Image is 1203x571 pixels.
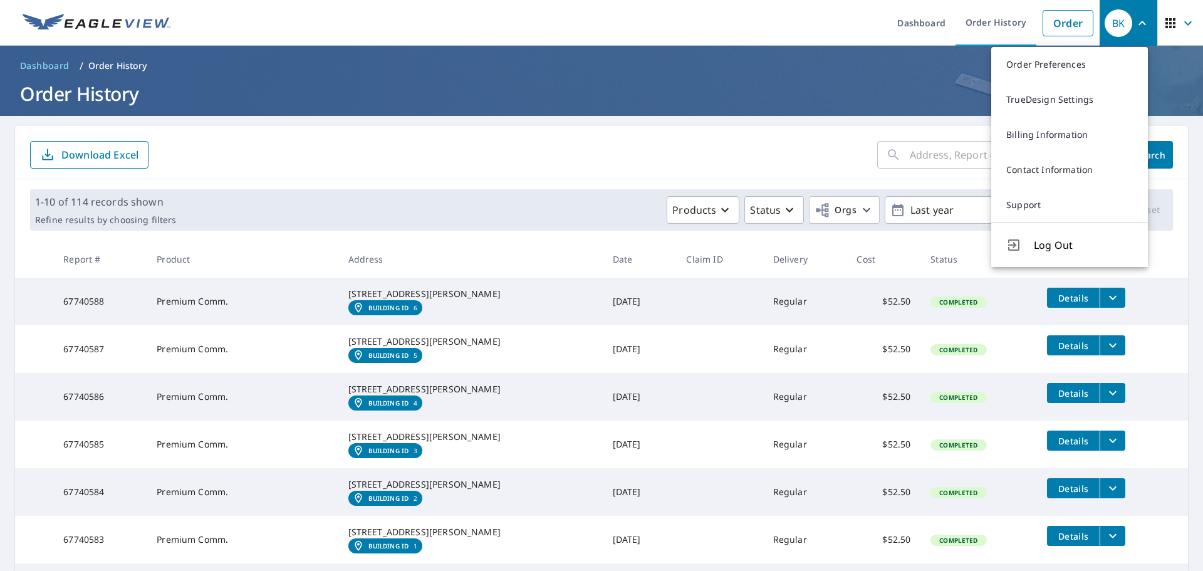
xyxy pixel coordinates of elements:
[846,516,920,563] td: $52.50
[603,468,677,516] td: [DATE]
[368,352,409,359] em: Building ID
[368,399,409,407] em: Building ID
[147,421,338,468] td: Premium Comm.
[30,141,148,169] button: Download Excel
[603,325,677,373] td: [DATE]
[815,202,857,218] span: Orgs
[1047,431,1100,451] button: detailsBtn-67740585
[368,542,409,550] em: Building ID
[53,278,147,325] td: 67740588
[1055,435,1092,447] span: Details
[763,516,847,563] td: Regular
[1055,530,1092,542] span: Details
[1047,335,1100,355] button: detailsBtn-67740587
[80,58,83,73] li: /
[348,348,423,363] a: Building ID5
[905,199,1052,221] p: Last year
[53,468,147,516] td: 67740584
[1047,526,1100,546] button: detailsBtn-67740583
[763,278,847,325] td: Regular
[88,60,147,72] p: Order History
[763,325,847,373] td: Regular
[1100,335,1125,355] button: filesDropdownBtn-67740587
[672,202,716,217] p: Products
[53,421,147,468] td: 67740585
[885,196,1073,224] button: Last year
[147,373,338,421] td: Premium Comm.
[348,491,423,506] a: Building ID2
[763,241,847,278] th: Delivery
[348,300,423,315] a: Building ID6
[348,396,423,411] a: Building ID4
[1055,483,1092,495] span: Details
[1100,478,1125,498] button: filesDropdownBtn-67740584
[1055,292,1092,304] span: Details
[603,278,677,325] td: [DATE]
[763,468,847,516] td: Regular
[932,488,985,497] span: Completed
[1047,288,1100,308] button: detailsBtn-67740588
[991,223,1148,267] button: Log Out
[1128,141,1173,169] button: Search
[15,56,75,76] a: Dashboard
[991,82,1148,117] a: TrueDesign Settings
[147,325,338,373] td: Premium Comm.
[147,278,338,325] td: Premium Comm.
[910,137,1118,172] input: Address, Report #, Claim ID, etc.
[368,495,409,502] em: Building ID
[846,325,920,373] td: $52.50
[23,14,170,33] img: EV Logo
[809,196,880,224] button: Orgs
[61,148,138,162] p: Download Excel
[920,241,1037,278] th: Status
[338,241,603,278] th: Address
[348,443,423,458] a: Building ID3
[932,536,985,545] span: Completed
[15,56,1188,76] nav: breadcrumb
[53,516,147,563] td: 67740583
[1105,9,1132,37] div: BK
[603,373,677,421] td: [DATE]
[676,241,763,278] th: Claim ID
[932,441,985,449] span: Completed
[603,516,677,563] td: [DATE]
[603,241,677,278] th: Date
[846,468,920,516] td: $52.50
[763,421,847,468] td: Regular
[368,304,409,312] em: Building ID
[932,298,985,306] span: Completed
[53,373,147,421] td: 67740586
[1100,288,1125,308] button: filesDropdownBtn-67740588
[744,196,804,224] button: Status
[763,373,847,421] td: Regular
[348,478,593,491] div: [STREET_ADDRESS][PERSON_NAME]
[846,278,920,325] td: $52.50
[348,431,593,443] div: [STREET_ADDRESS][PERSON_NAME]
[1043,10,1093,36] a: Order
[35,214,176,226] p: Refine results by choosing filters
[603,421,677,468] td: [DATE]
[1138,149,1163,161] span: Search
[20,60,70,72] span: Dashboard
[35,194,176,209] p: 1-10 of 114 records shown
[846,421,920,468] td: $52.50
[991,187,1148,223] a: Support
[348,538,423,553] a: Building ID1
[846,373,920,421] td: $52.50
[147,241,338,278] th: Product
[1055,387,1092,399] span: Details
[991,47,1148,82] a: Order Preferences
[147,516,338,563] td: Premium Comm.
[667,196,739,224] button: Products
[750,202,781,217] p: Status
[1100,383,1125,403] button: filesDropdownBtn-67740586
[348,383,593,396] div: [STREET_ADDRESS][PERSON_NAME]
[991,152,1148,187] a: Contact Information
[147,468,338,516] td: Premium Comm.
[1100,526,1125,546] button: filesDropdownBtn-67740583
[991,117,1148,152] a: Billing Information
[53,325,147,373] td: 67740587
[1100,431,1125,451] button: filesDropdownBtn-67740585
[368,447,409,454] em: Building ID
[846,241,920,278] th: Cost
